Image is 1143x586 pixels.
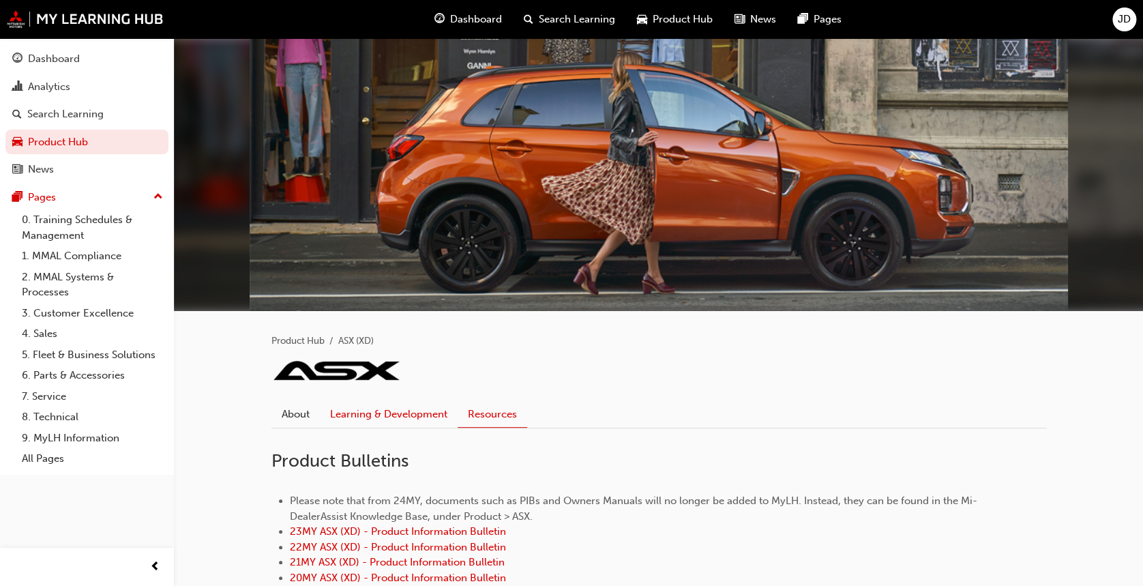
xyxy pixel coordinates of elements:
[16,323,168,345] a: 4. Sales
[16,303,168,324] a: 3. Customer Excellence
[271,360,402,381] img: asx.png
[16,345,168,366] a: 5. Fleet & Business Solutions
[539,12,615,27] span: Search Learning
[16,428,168,449] a: 9. MyLH Information
[626,5,724,33] a: car-iconProduct Hub
[16,267,168,303] a: 2. MMAL Systems & Processes
[637,11,647,28] span: car-icon
[5,46,168,72] a: Dashboard
[5,74,168,100] a: Analytics
[16,365,168,386] a: 6. Parts & Accessories
[724,5,787,33] a: news-iconNews
[12,136,23,149] span: car-icon
[12,81,23,93] span: chart-icon
[12,192,23,204] span: pages-icon
[290,556,505,568] a: 21MY ASX (XD) - Product Information Bulletin
[290,541,506,553] a: 22MY ASX (XD) - Product Information Bulletin
[814,12,842,27] span: Pages
[271,450,1046,472] h2: Product Bulletins
[1118,12,1131,27] span: JD
[28,79,70,95] div: Analytics
[750,12,776,27] span: News
[5,157,168,182] a: News
[271,401,320,427] a: About
[5,44,168,185] button: DashboardAnalyticsSearch LearningProduct HubNews
[290,525,506,538] a: 23MY ASX (XD) - Product Information Bulletin
[450,12,502,27] span: Dashboard
[5,185,168,210] button: Pages
[271,335,325,347] a: Product Hub
[424,5,513,33] a: guage-iconDashboard
[153,188,163,206] span: up-icon
[7,10,164,28] img: mmal
[1112,8,1136,31] button: JD
[27,106,104,122] div: Search Learning
[28,51,80,67] div: Dashboard
[798,11,808,28] span: pages-icon
[290,572,506,584] a: 20MY ASX (XD) - Product Information Bulletin
[524,11,533,28] span: search-icon
[16,209,168,246] a: 0. Training Schedules & Management
[12,108,22,121] span: search-icon
[16,386,168,407] a: 7. Service
[150,559,160,576] span: prev-icon
[12,164,23,176] span: news-icon
[338,334,374,349] li: ASX (XD)
[16,448,168,469] a: All Pages
[434,11,445,28] span: guage-icon
[28,190,56,205] div: Pages
[787,5,852,33] a: pages-iconPages
[5,130,168,155] a: Product Hub
[5,102,168,127] a: Search Learning
[16,246,168,267] a: 1. MMAL Compliance
[458,401,527,428] a: Resources
[28,162,54,177] div: News
[653,12,713,27] span: Product Hub
[290,495,977,523] span: Please note that from 24MY, documents such as PIBs and Owners Manuals will no longer be added to ...
[320,401,458,427] a: Learning & Development
[734,11,745,28] span: news-icon
[16,407,168,428] a: 8. Technical
[513,5,626,33] a: search-iconSearch Learning
[12,53,23,65] span: guage-icon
